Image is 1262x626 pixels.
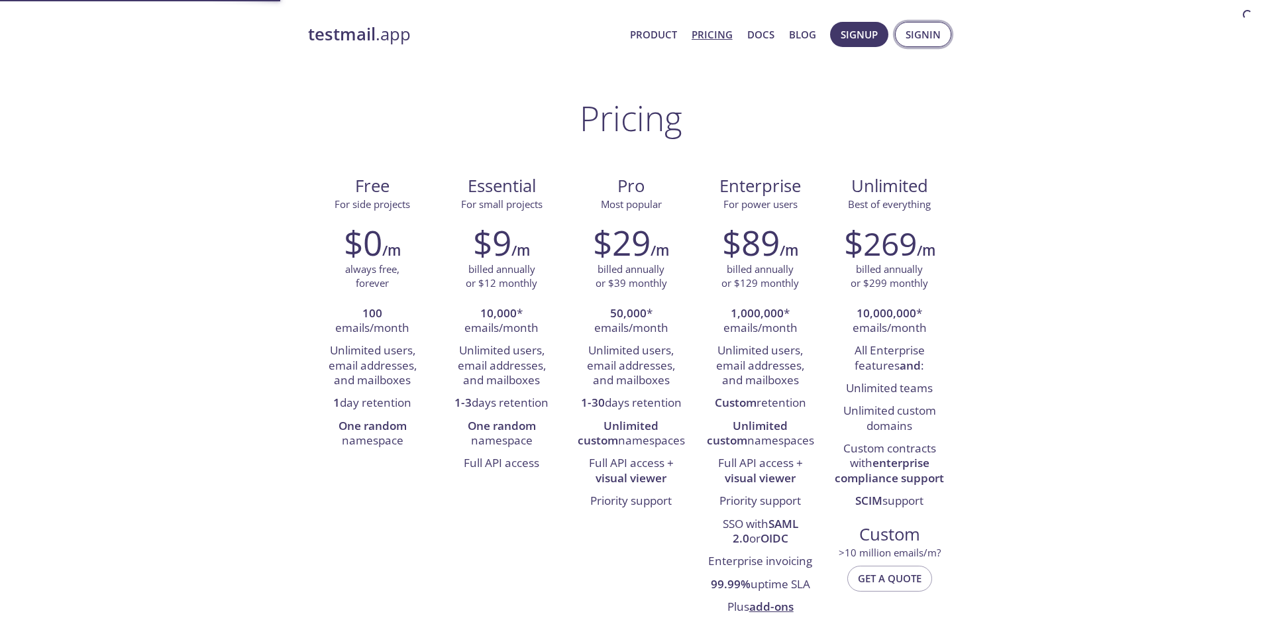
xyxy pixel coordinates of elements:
li: days retention [576,392,686,415]
strong: 1-30 [581,395,605,410]
li: Custom contracts with [835,438,944,490]
li: Priority support [706,490,815,513]
button: Signup [830,22,888,47]
h2: $0 [344,223,382,262]
strong: SAML 2.0 [733,516,798,546]
button: Get a quote [847,566,932,591]
a: testmail.app [308,23,619,46]
strong: 99.99% [711,576,751,592]
span: Free [319,175,427,197]
strong: OIDC [761,531,788,546]
span: > 10 million emails/m? [839,546,941,559]
strong: 1,000,000 [731,305,784,321]
li: uptime SLA [706,574,815,596]
strong: visual viewer [596,470,666,486]
li: Plus [706,596,815,619]
h2: $ [844,223,917,262]
h2: $29 [593,223,651,262]
li: * emails/month [835,303,944,340]
p: billed annually or $12 monthly [466,262,537,291]
li: namespaces [576,415,686,453]
span: For power users [723,197,798,211]
h6: /m [651,239,669,262]
button: Signin [895,22,951,47]
li: Full API access [447,452,556,475]
a: Product [630,26,677,43]
h6: /m [917,239,935,262]
span: Signup [841,26,878,43]
li: All Enterprise features : [835,340,944,378]
li: Priority support [576,490,686,513]
li: * emails/month [576,303,686,340]
li: Unlimited custom domains [835,400,944,438]
span: Get a quote [858,570,921,587]
h6: /m [780,239,798,262]
strong: Unlimited custom [578,418,659,448]
li: emails/month [318,303,427,340]
li: retention [706,392,815,415]
li: namespace [318,415,427,453]
li: Unlimited users, email addresses, and mailboxes [447,340,556,392]
li: Full API access + [706,452,815,490]
a: Docs [747,26,774,43]
li: Unlimited teams [835,378,944,400]
li: namespaces [706,415,815,453]
strong: 1 [333,395,340,410]
strong: One random [468,418,536,433]
strong: 10,000 [480,305,517,321]
li: SSO with or [706,513,815,551]
span: Pro [577,175,685,197]
li: * emails/month [447,303,556,340]
span: Essential [448,175,556,197]
li: days retention [447,392,556,415]
strong: 1-3 [454,395,472,410]
strong: enterprise compliance support [835,455,944,485]
strong: SCIM [855,493,882,508]
span: Unlimited [851,174,928,197]
p: billed annually or $299 monthly [851,262,928,291]
li: Full API access + [576,452,686,490]
span: Most popular [601,197,662,211]
strong: Unlimited custom [707,418,788,448]
h6: /m [382,239,401,262]
h6: /m [511,239,530,262]
span: Signin [906,26,941,43]
p: billed annually or $129 monthly [721,262,799,291]
strong: visual viewer [725,470,796,486]
h2: $89 [722,223,780,262]
span: For side projects [335,197,410,211]
span: Custom [835,523,943,546]
strong: Custom [715,395,757,410]
span: Enterprise [706,175,814,197]
span: 269 [863,222,917,265]
li: Unlimited users, email addresses, and mailboxes [318,340,427,392]
strong: 100 [362,305,382,321]
h1: Pricing [580,98,682,138]
p: always free, forever [345,262,399,291]
span: For small projects [461,197,543,211]
li: * emails/month [706,303,815,340]
li: Unlimited users, email addresses, and mailboxes [576,340,686,392]
a: Pricing [692,26,733,43]
a: Blog [789,26,816,43]
p: billed annually or $39 monthly [596,262,667,291]
strong: 10,000,000 [857,305,916,321]
li: support [835,490,944,513]
strong: testmail [308,23,376,46]
strong: and [900,358,921,373]
h2: $9 [473,223,511,262]
span: Best of everything [848,197,931,211]
a: add-ons [749,599,794,614]
li: Unlimited users, email addresses, and mailboxes [706,340,815,392]
strong: 50,000 [610,305,647,321]
li: namespace [447,415,556,453]
strong: One random [339,418,407,433]
li: day retention [318,392,427,415]
li: Enterprise invoicing [706,550,815,573]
